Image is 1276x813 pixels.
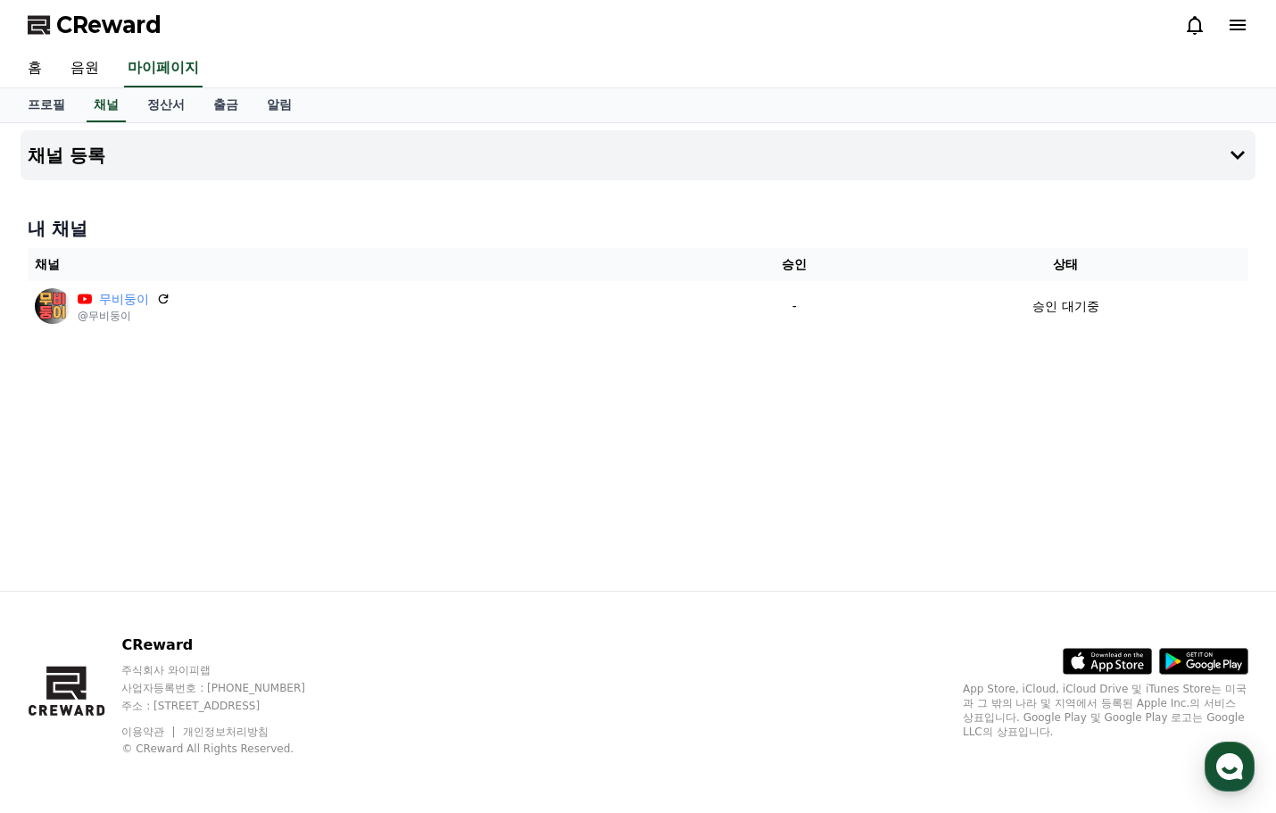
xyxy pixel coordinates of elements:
[28,145,105,165] h4: 채널 등록
[121,742,339,756] p: © CReward All Rights Reserved.
[253,88,306,122] a: 알림
[56,11,162,39] span: CReward
[13,50,56,87] a: 홈
[963,682,1248,739] p: App Store, iCloud, iCloud Drive 및 iTunes Store는 미국과 그 밖의 나라 및 지역에서 등록된 Apple Inc.의 서비스 상표입니다. Goo...
[121,699,339,713] p: 주소 : [STREET_ADDRESS]
[124,50,203,87] a: 마이페이지
[56,50,113,87] a: 음원
[121,726,178,738] a: 이용약관
[183,726,269,738] a: 개인정보처리방침
[78,309,170,323] p: @무비둥이
[199,88,253,122] a: 출금
[706,248,883,281] th: 승인
[13,88,79,122] a: 프로필
[99,290,149,309] a: 무비둥이
[28,11,162,39] a: CReward
[28,248,706,281] th: 채널
[883,248,1248,281] th: 상태
[87,88,126,122] a: 채널
[121,663,339,677] p: 주식회사 와이피랩
[35,288,70,324] img: 무비둥이
[713,297,876,316] p: -
[21,130,1255,180] button: 채널 등록
[121,635,339,656] p: CReward
[133,88,199,122] a: 정산서
[1032,297,1098,316] p: 승인 대기중
[121,681,339,695] p: 사업자등록번호 : [PHONE_NUMBER]
[28,216,1248,241] h4: 내 채널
